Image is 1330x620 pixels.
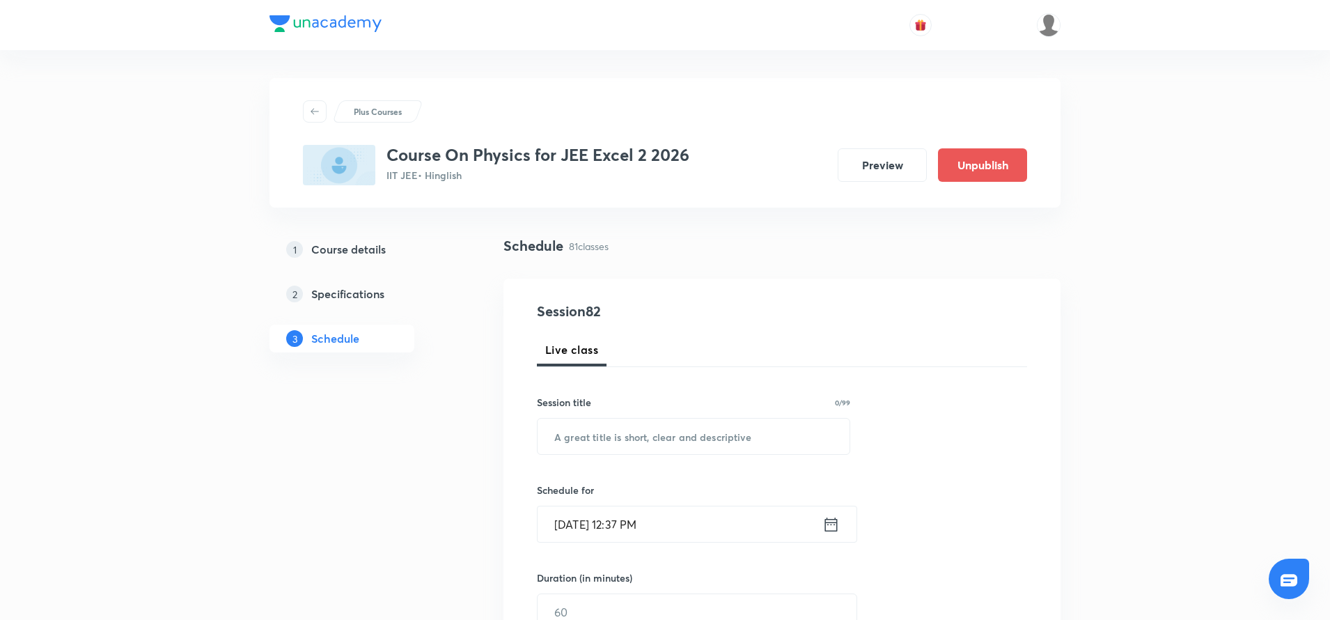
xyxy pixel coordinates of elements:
[537,483,850,497] h6: Schedule for
[286,286,303,302] p: 2
[1037,13,1061,37] img: Huzaiff
[269,15,382,36] a: Company Logo
[311,241,386,258] h5: Course details
[909,14,932,36] button: avatar
[538,419,850,454] input: A great title is short, clear and descriptive
[286,241,303,258] p: 1
[835,399,850,406] p: 0/99
[311,286,384,302] h5: Specifications
[537,395,591,410] h6: Session title
[269,235,459,263] a: 1Course details
[545,341,598,358] span: Live class
[938,148,1027,182] button: Unpublish
[537,301,791,322] h4: Session 82
[838,148,927,182] button: Preview
[537,571,632,585] h6: Duration (in minutes)
[269,280,459,308] a: 2Specifications
[569,239,609,254] p: 81 classes
[386,145,689,165] h3: Course On Physics for JEE Excel 2 2026
[386,168,689,183] p: IIT JEE • Hinglish
[354,105,402,118] p: Plus Courses
[269,15,382,32] img: Company Logo
[503,235,563,256] h4: Schedule
[303,145,375,185] img: AA27A6A6-92B4-4151-BF16-452B7A300EC4_plus.png
[286,330,303,347] p: 3
[914,19,927,31] img: avatar
[311,330,359,347] h5: Schedule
